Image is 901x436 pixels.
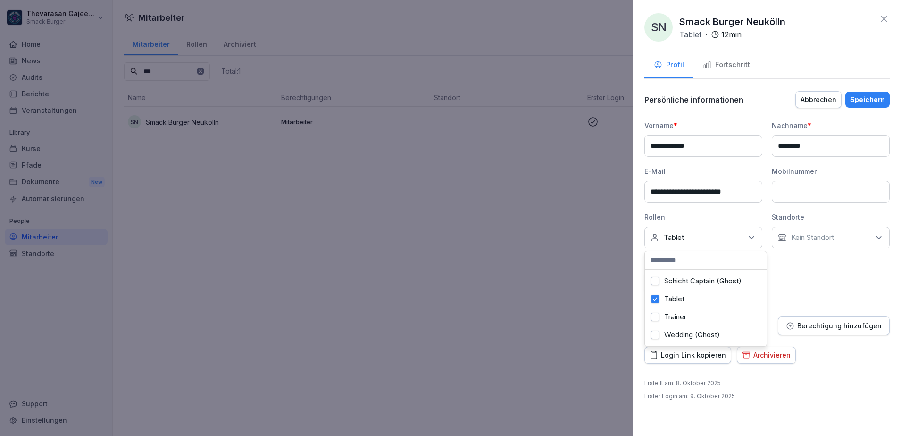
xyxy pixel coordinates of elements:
[742,350,791,360] div: Archivieren
[772,166,890,176] div: Mobilnummer
[679,29,701,40] p: Tablet
[644,95,743,104] p: Persönliche informationen
[679,29,742,40] div: ·
[721,29,742,40] p: 12 min
[644,53,693,78] button: Profil
[654,60,684,70] div: Profil
[679,15,785,29] p: Smack Burger Neukölln
[664,233,684,242] p: Tablet
[693,53,759,78] button: Fortschritt
[664,295,684,303] label: Tablet
[644,166,762,176] div: E-Mail
[801,94,836,105] div: Abbrechen
[644,13,673,42] div: SN
[850,94,885,105] div: Speichern
[737,347,796,364] button: Archivieren
[644,392,735,401] p: Erster Login am : 9. Oktober 2025
[664,331,720,339] label: Wedding (Ghost)
[772,212,890,222] div: Standorte
[791,233,834,242] p: Kein Standort
[664,313,686,321] label: Trainer
[845,92,890,108] button: Speichern
[644,379,721,387] p: Erstellt am : 8. Oktober 2025
[703,60,750,70] div: Fortschritt
[772,120,890,130] div: Nachname
[778,316,890,335] button: Berechtigung hinzufügen
[795,91,842,108] button: Abbrechen
[644,120,762,130] div: Vorname
[644,212,762,222] div: Rollen
[644,347,731,364] button: Login Link kopieren
[797,322,882,330] p: Berechtigung hinzufügen
[664,277,742,285] label: Schicht Captain (Ghost)
[650,350,726,360] div: Login Link kopieren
